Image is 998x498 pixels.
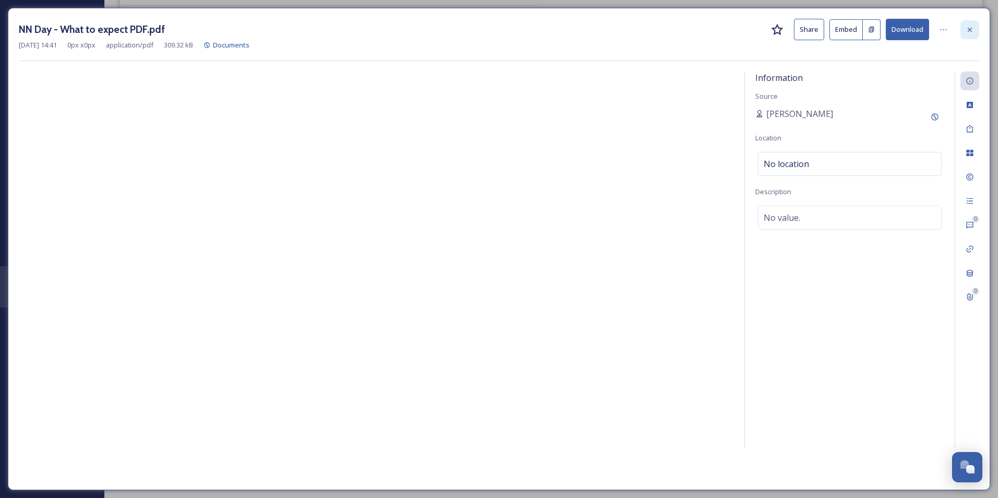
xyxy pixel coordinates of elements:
[886,19,929,40] button: Download
[794,19,824,40] button: Share
[755,72,803,84] span: Information
[164,40,193,50] span: 309.32 kB
[755,187,791,196] span: Description
[764,211,800,224] span: No value.
[972,288,979,295] div: 0
[67,40,96,50] span: 0 px x 0 px
[829,19,863,40] button: Embed
[213,40,249,50] span: Documents
[106,40,153,50] span: application/pdf
[755,91,778,101] span: Source
[766,108,833,120] span: [PERSON_NAME]
[972,216,979,223] div: 0
[764,158,809,170] span: No location
[755,133,781,143] span: Location
[19,40,57,50] span: [DATE] 14:41
[19,22,165,37] h3: NN Day - What to expect PDF.pdf
[952,452,982,482] button: Open Chat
